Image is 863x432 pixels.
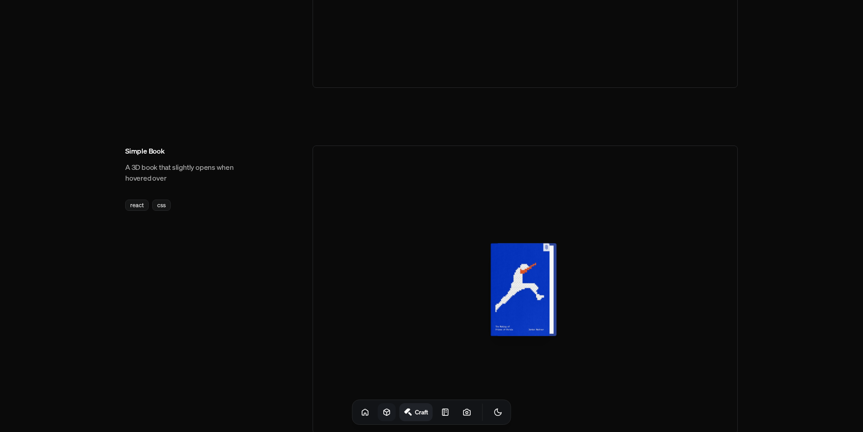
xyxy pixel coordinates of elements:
a: Craft [400,403,433,421]
div: react [125,200,149,211]
button: Toggle Theme [489,403,507,421]
p: A 3D book that slightly opens when hovered over [125,162,241,183]
h1: Craft [415,408,428,416]
h3: Simple Book [125,146,241,156]
div: css [152,200,171,211]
